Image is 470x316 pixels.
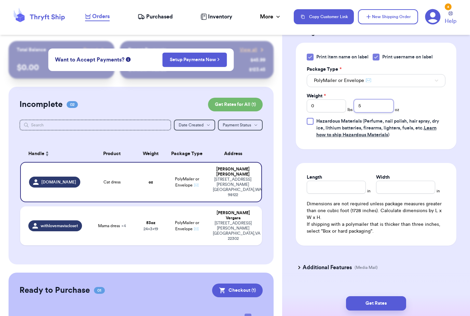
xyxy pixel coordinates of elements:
div: $ 45.99 [250,57,265,64]
div: [PERSON_NAME] [PERSON_NAME] [213,167,253,177]
button: Copy Customer Link [294,9,354,24]
button: Payment Status [218,120,263,130]
label: Weight [307,93,326,99]
span: Payout [83,46,98,53]
span: View all [240,46,257,53]
div: More [260,13,281,21]
span: PolyMailer or Envelope ✉️ [175,221,199,231]
span: Date Created [179,123,204,127]
span: Inventory [208,13,232,21]
span: 24 x 3 x 19 [143,227,158,231]
h3: Additional Features [303,263,352,272]
button: Date Created [174,120,215,130]
div: [STREET_ADDRESS][PERSON_NAME] [GEOGRAPHIC_DATA] , VA 22302 [213,221,254,241]
th: Address [209,146,262,162]
h2: Incomplete [19,99,63,110]
label: Package Type [307,66,342,73]
button: Checkout (1) [212,284,263,297]
a: Help [445,11,456,25]
p: (Media Mail) [355,265,378,270]
a: Orders [85,12,110,21]
div: $ 123.45 [249,66,265,73]
a: 4 [425,9,441,25]
button: Get Rates for All (1) [208,98,263,111]
span: PolyMailer or Envelope ✉️ [175,177,199,187]
strong: oz [149,180,153,184]
span: Payment Status [223,123,251,127]
span: [DOMAIN_NAME] [41,179,76,185]
p: Total Balance [17,46,46,53]
span: oz [395,107,399,112]
button: PolyMailer or Envelope ✉️ [307,74,445,87]
span: Help [445,17,456,25]
span: PolyMailer or Envelope ✉️ [314,77,371,84]
a: Setup Payments Now [170,56,220,63]
input: Search [19,120,171,130]
span: Purchased [146,13,173,21]
span: Hazardous Materials [316,119,362,124]
span: Handle [28,150,44,157]
p: $ 0.00 [17,62,106,73]
a: Inventory [201,13,232,21]
span: (Perfume, nail polish, hair spray, dry ice, lithium batteries, firearms, lighters, fuels, etc. ) [316,119,439,137]
span: in [437,188,440,194]
label: Length [307,174,322,181]
th: Package Type [165,146,209,162]
span: lbs [347,107,352,112]
p: If shipping with a polymailer that is thicker than three inches, select "Box or hard packaging". [307,221,445,235]
a: Payout [83,46,106,53]
h2: Ready to Purchase [19,285,90,296]
span: Orders [92,12,110,20]
span: in [367,188,371,194]
button: New Shipping Order [358,9,418,24]
div: 4 [445,3,452,10]
strong: 53 oz [146,221,155,225]
span: Print item name on label [316,54,369,60]
label: Width [376,174,390,181]
button: Get Rates [346,296,406,311]
span: Cat dress [103,179,121,185]
a: Purchased [138,13,173,21]
p: Recent Payments [128,46,166,53]
div: [STREET_ADDRESS][PERSON_NAME] [GEOGRAPHIC_DATA] , WA 98122 [213,177,253,197]
div: [PERSON_NAME] Vergara [213,210,254,221]
a: View all [240,46,265,53]
span: Mama dress [98,223,126,229]
th: Product [88,146,136,162]
span: 01 [94,287,105,294]
th: Weight [136,146,165,162]
span: + 4 [121,224,126,228]
div: Dimensions are not required unless package measures greater than one cubic foot (1728 inches). Ca... [307,201,445,235]
span: 02 [67,101,78,108]
span: withlovemaviscloset [41,223,78,229]
button: Setup Payments Now [163,53,227,67]
span: Want to Accept Payments? [55,56,124,64]
button: Sort ascending [44,150,50,158]
span: Print username on label [382,54,433,60]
